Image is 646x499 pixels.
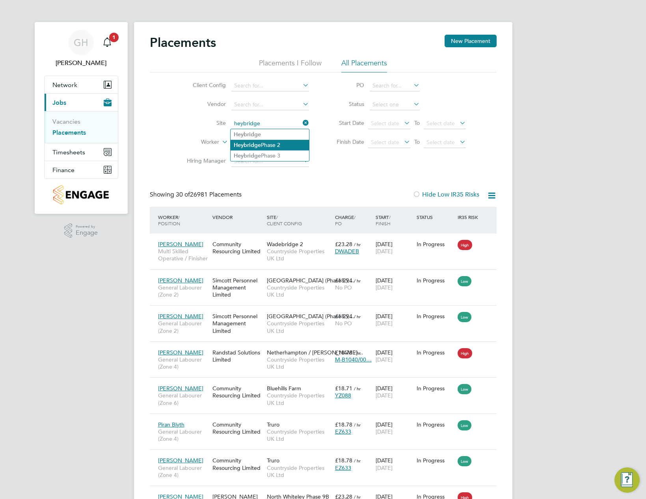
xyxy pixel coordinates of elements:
span: Select date [426,139,455,146]
li: Placements I Follow [259,58,322,72]
div: Community Resourcing Limited [210,453,265,475]
a: [PERSON_NAME]General Labourer (Zone 6)Community Resourcing LimitedBluehills FarmCountryside Prope... [156,380,497,387]
span: Select date [371,139,399,146]
div: In Progress [417,385,454,392]
label: PO [329,82,364,89]
span: Wadebridge 2 [267,241,303,248]
b: Heybridge [234,152,261,159]
span: DWADEB [335,248,359,255]
div: In Progress [417,349,454,356]
span: [GEOGRAPHIC_DATA] (Phase 2),… [267,277,355,284]
span: [DATE] [376,464,393,471]
span: £18.78 [335,421,352,428]
span: Jobs [52,99,66,106]
div: In Progress [417,241,454,248]
span: General Labourer (Zone 2) [158,320,209,334]
span: To [412,137,422,147]
li: Phase 3 [231,150,309,161]
span: [DATE] [376,428,393,435]
div: [DATE] [374,381,415,403]
span: EZ633 [335,464,351,471]
span: Countryside Properties UK Ltd [267,356,331,370]
a: [PERSON_NAME]Multi Skilled Operative / FinisherCommunity Resourcing LimitedWadebridge 2Countrysid... [156,236,497,243]
input: Search for... [231,118,309,129]
span: [DATE] [376,320,393,327]
span: / hr [354,313,361,319]
span: / hr [354,350,361,356]
span: Powered by [76,223,98,230]
span: £18.78 [335,457,352,464]
span: Low [458,456,471,466]
b: Heybridge [234,131,261,138]
span: Truro [267,457,279,464]
span: Countryside Properties UK Ltd [267,428,331,442]
a: Powered byEngage [64,223,98,238]
span: / PO [335,214,356,226]
span: [GEOGRAPHIC_DATA] (Phase 2),… [267,313,355,320]
label: Start Date [329,119,364,126]
button: Engage Resource Center [614,467,640,493]
div: Vendor [210,210,265,224]
label: Finish Date [329,138,364,145]
span: Countryside Properties UK Ltd [267,248,331,262]
div: Worker [156,210,210,230]
div: [DATE] [374,309,415,331]
div: In Progress [417,421,454,428]
a: [PERSON_NAME]General Labourer (Zone 2)Simcott Personnel Management Limited[GEOGRAPHIC_DATA] (Phas... [156,308,497,315]
h2: Placements [150,35,216,50]
a: GH[PERSON_NAME] [44,30,118,68]
span: [DATE] [376,392,393,399]
input: Search for... [370,80,420,91]
span: Multi Skilled Operative / Finisher [158,248,209,262]
span: [PERSON_NAME] [158,313,203,320]
span: Select date [371,120,399,127]
div: Site [265,210,333,230]
span: Countryside Properties UK Ltd [267,464,331,479]
div: Status [415,210,456,224]
span: [PERSON_NAME] [158,457,203,464]
input: Search for... [231,80,309,91]
span: EZ633 [335,428,351,435]
span: Timesheets [52,148,85,156]
a: Go to home page [44,185,118,204]
span: No PO [335,284,352,291]
div: Community Resourcing Limited [210,381,265,403]
div: Start [374,210,415,230]
span: Low [458,384,471,394]
span: / Client Config [267,214,302,226]
span: General Labourer (Zone 6) [158,392,209,406]
div: Jobs [45,111,118,143]
button: Timesheets [45,143,118,161]
span: Netherhampton / [PERSON_NAME]… [267,349,363,356]
span: / hr [354,458,361,464]
label: Worker [174,138,219,146]
span: 1 [109,33,119,42]
span: £18.94 [335,313,352,320]
label: Hide Low IR35 Risks [413,191,479,198]
span: £23.28 [335,241,352,248]
span: / hr [354,278,361,284]
span: / Finish [376,214,391,226]
span: YZ088 [335,392,351,399]
a: [PERSON_NAME]General Labourer (Zone 4)Randstad Solutions LimitedNetherhampton / [PERSON_NAME]…Cou... [156,345,497,351]
span: Low [458,312,471,322]
span: £18.78 [335,349,352,356]
span: [PERSON_NAME] [158,385,203,392]
div: [DATE] [374,417,415,439]
b: Heybridge [234,142,261,148]
a: [PERSON_NAME]Forklift Operator (Zone 3)[PERSON_NAME] And [PERSON_NAME] Construction LimitedNorth ... [156,489,497,495]
span: / Position [158,214,180,226]
span: Select date [426,120,455,127]
span: Countryside Properties UK Ltd [267,392,331,406]
li: All Placements [341,58,387,72]
span: General Labourer (Zone 4) [158,464,209,479]
label: Hiring Manager [181,157,226,164]
div: Community Resourcing Limited [210,237,265,259]
span: General Labourer (Zone 4) [158,428,209,442]
label: Status [329,100,364,108]
span: To [412,118,422,128]
nav: Main navigation [35,22,128,214]
span: Low [458,276,471,286]
span: GH [74,37,88,48]
span: Network [52,81,77,89]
